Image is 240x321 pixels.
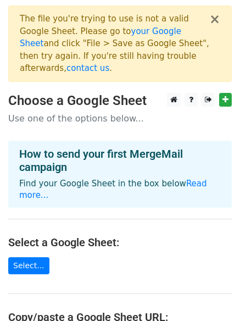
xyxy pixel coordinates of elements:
[66,63,109,73] a: contact us
[8,257,49,274] a: Select...
[8,236,232,249] h4: Select a Google Sheet:
[20,26,181,49] a: your Google Sheet
[20,13,209,75] div: The file you're trying to use is not a valid Google Sheet. Please go to and click "File > Save as...
[19,178,221,201] p: Find your Google Sheet in the box below
[19,147,221,174] h4: How to send your first MergeMail campaign
[19,179,207,200] a: Read more...
[209,13,220,26] button: ×
[8,93,232,109] h3: Choose a Google Sheet
[8,113,232,124] p: Use one of the options below...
